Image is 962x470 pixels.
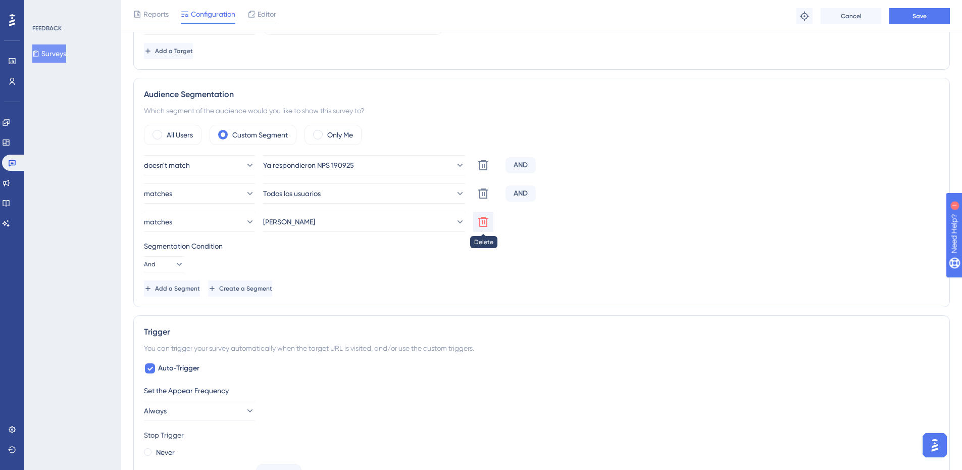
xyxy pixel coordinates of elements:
span: [PERSON_NAME] [263,216,315,228]
div: Set the Appear Frequency [144,385,939,397]
div: Segmentation Condition [144,240,939,252]
span: Auto-Trigger [158,362,199,374]
button: Create a Segment [208,280,272,297]
button: [PERSON_NAME] [263,212,465,232]
label: Never [156,446,175,458]
span: matches [144,187,172,200]
button: And [144,256,184,272]
div: Stop Trigger [144,429,939,441]
span: Editor [258,8,276,20]
button: Todos los usuarios [263,183,465,204]
span: Save [913,12,927,20]
button: Save [889,8,950,24]
button: Cancel [821,8,881,24]
span: Need Help? [24,3,63,15]
button: doesn't match [144,155,255,175]
div: Audience Segmentation [144,88,939,101]
span: Add a Target [155,47,193,55]
span: doesn't match [144,159,190,171]
button: Add a Segment [144,280,200,297]
span: And [144,260,156,268]
span: Configuration [191,8,235,20]
label: All Users [167,129,193,141]
span: Todos los usuarios [263,187,321,200]
span: Reports [143,8,169,20]
div: You can trigger your survey automatically when the target URL is visited, and/or use the custom t... [144,342,939,354]
button: matches [144,212,255,232]
div: Which segment of the audience would you like to show this survey to? [144,105,939,117]
div: AND [505,185,536,202]
div: 1 [70,5,73,13]
span: Always [144,405,167,417]
div: FEEDBACK [32,24,62,32]
div: AND [505,157,536,173]
button: Surveys [32,44,66,63]
div: Trigger [144,326,939,338]
span: matches [144,216,172,228]
span: Cancel [841,12,862,20]
label: Only Me [327,129,353,141]
label: Custom Segment [232,129,288,141]
span: Add a Segment [155,285,200,293]
button: Always [144,401,255,421]
button: Add a Target [144,43,193,59]
span: Ya respondieron NPS 190925 [263,159,354,171]
iframe: UserGuiding AI Assistant Launcher [920,430,950,460]
button: matches [144,183,255,204]
button: Ya respondieron NPS 190925 [263,155,465,175]
span: Create a Segment [219,285,272,293]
